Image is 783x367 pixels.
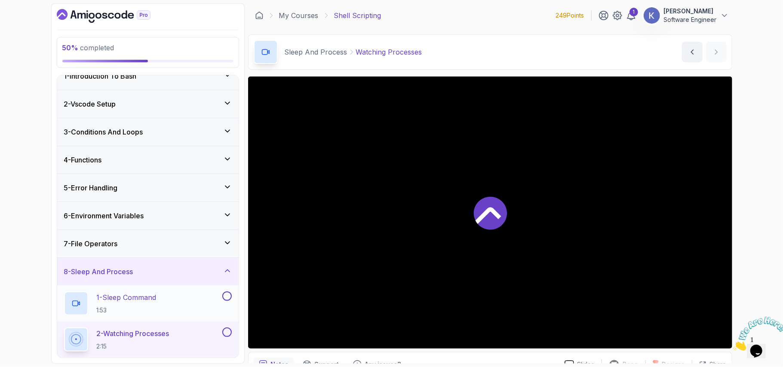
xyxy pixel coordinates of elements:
[57,118,239,146] button: 3-Conditions And Loops
[57,258,239,285] button: 8-Sleep And Process
[62,43,114,52] span: completed
[57,146,239,174] button: 4-Functions
[334,10,381,21] p: Shell Scripting
[64,291,232,315] button: 1-Sleep Command1:53
[64,266,133,277] h3: 8 - Sleep And Process
[643,7,729,24] button: user profile image[PERSON_NAME]Software Engineer
[629,8,638,16] div: 1
[57,90,239,118] button: 2-Vscode Setup
[97,328,169,339] p: 2 - Watching Processes
[682,42,703,62] button: previous content
[255,11,264,20] a: Dashboard
[64,155,102,165] h3: 4 - Functions
[64,211,144,221] h3: 6 - Environment Variables
[556,11,584,20] p: 249 Points
[97,292,157,303] p: 1 - Sleep Command
[279,10,319,21] a: My Courses
[64,183,118,193] h3: 5 - Error Handling
[57,202,239,229] button: 6-Environment Variables
[664,15,717,24] p: Software Engineer
[356,47,422,57] p: Watching Processes
[706,42,727,62] button: next content
[64,127,143,137] h3: 3 - Conditions And Loops
[64,99,116,109] h3: 2 - Vscode Setup
[97,342,169,351] p: 2:15
[730,313,783,354] iframe: chat widget
[664,7,717,15] p: [PERSON_NAME]
[64,327,232,352] button: 2-Watching Processes2:15
[626,10,636,21] a: 1
[62,43,79,52] span: 50 %
[644,7,660,24] img: user profile image
[97,306,157,315] p: 1:53
[57,174,239,202] button: 5-Error Handling
[285,47,347,57] p: Sleep And Process
[3,3,57,37] img: Chat attention grabber
[57,62,239,90] button: 1-Introduction To Bash
[57,9,170,23] a: Dashboard
[3,3,7,11] span: 1
[64,71,137,81] h3: 1 - Introduction To Bash
[64,239,118,249] h3: 7 - File Operators
[57,230,239,257] button: 7-File Operators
